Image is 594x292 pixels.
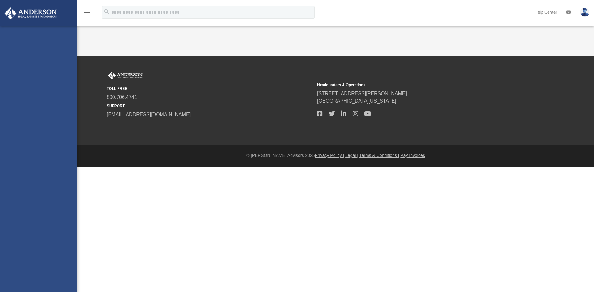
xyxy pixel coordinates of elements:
a: Privacy Policy | [315,153,344,158]
a: menu [84,12,91,16]
small: TOLL FREE [107,86,313,91]
small: Headquarters & Operations [317,82,523,88]
a: Legal | [345,153,358,158]
i: menu [84,9,91,16]
i: search [103,8,110,15]
img: User Pic [580,8,589,17]
div: © [PERSON_NAME] Advisors 2025 [77,152,594,159]
a: 800.706.4741 [107,95,137,100]
a: [STREET_ADDRESS][PERSON_NAME] [317,91,407,96]
img: Anderson Advisors Platinum Portal [3,7,59,19]
a: [EMAIL_ADDRESS][DOMAIN_NAME] [107,112,191,117]
small: SUPPORT [107,103,313,109]
a: [GEOGRAPHIC_DATA][US_STATE] [317,98,396,104]
a: Pay Invoices [400,153,425,158]
a: Terms & Conditions | [359,153,399,158]
img: Anderson Advisors Platinum Portal [107,72,144,80]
